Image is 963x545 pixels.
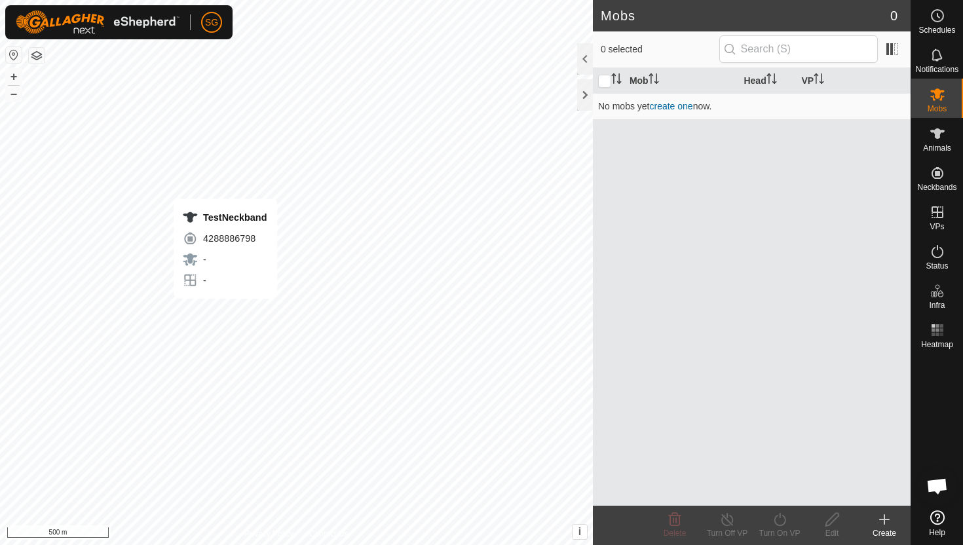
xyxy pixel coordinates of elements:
button: – [6,86,22,102]
input: Search (S) [719,35,878,63]
div: Turn On VP [753,527,806,539]
button: Reset Map [6,47,22,63]
span: Schedules [918,26,955,34]
span: Status [926,262,948,270]
div: - [182,252,267,267]
a: Help [911,505,963,542]
span: Neckbands [917,183,956,191]
th: Head [738,68,796,94]
div: Open chat [918,466,957,506]
span: 0 [890,6,897,26]
span: VPs [930,223,944,231]
span: 0 selected [601,43,719,56]
p-sorticon: Activate to sort [611,75,622,86]
div: Turn Off VP [701,527,753,539]
p-sorticon: Activate to sort [766,75,777,86]
span: Delete [664,529,687,538]
span: Animals [923,144,951,152]
div: 4288886798 [182,231,267,246]
h2: Mobs [601,8,890,24]
button: + [6,69,22,85]
img: Gallagher Logo [16,10,179,34]
button: Map Layers [29,48,45,64]
button: i [573,525,587,539]
div: TestNeckband [182,210,267,225]
div: Create [858,527,911,539]
div: Edit [806,527,858,539]
a: Privacy Policy [244,528,293,540]
p-sorticon: Activate to sort [814,75,824,86]
a: create one [650,101,693,111]
span: i [578,526,581,537]
span: Heatmap [921,341,953,348]
span: Mobs [928,105,947,113]
span: Help [929,529,945,536]
th: Mob [624,68,739,94]
th: VP [796,68,911,94]
span: Infra [929,301,945,309]
a: Contact Us [309,528,348,540]
p-sorticon: Activate to sort [649,75,659,86]
td: No mobs yet now. [593,93,911,119]
div: - [182,272,267,288]
span: Notifications [916,66,958,73]
span: SG [205,16,218,29]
